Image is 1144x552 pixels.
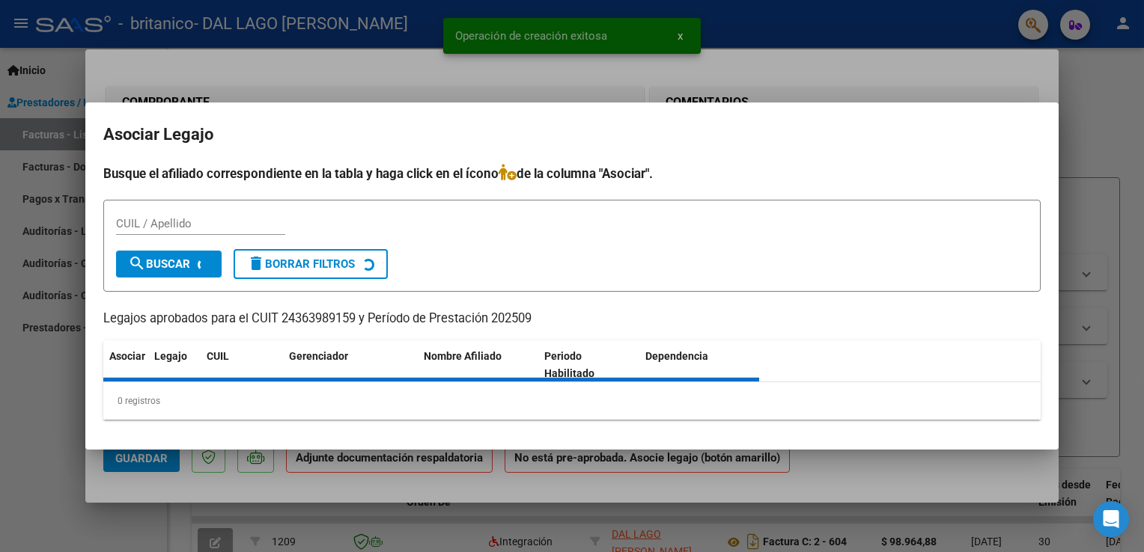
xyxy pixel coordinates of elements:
[128,257,190,271] span: Buscar
[103,310,1041,328] p: Legajos aprobados para el CUIT 24363989159 y Período de Prestación 202509
[201,340,283,390] datatable-header-cell: CUIL
[544,350,594,379] span: Periodo Habilitado
[128,254,146,272] mat-icon: search
[418,340,538,390] datatable-header-cell: Nombre Afiliado
[103,164,1041,183] h4: Busque el afiliado correspondiente en la tabla y haga click en el ícono de la columna "Asociar".
[234,249,388,279] button: Borrar Filtros
[103,340,148,390] datatable-header-cell: Asociar
[103,120,1041,149] h2: Asociar Legajo
[639,340,760,390] datatable-header-cell: Dependencia
[148,340,201,390] datatable-header-cell: Legajo
[289,350,348,362] span: Gerenciador
[154,350,187,362] span: Legajo
[116,251,222,277] button: Buscar
[247,254,265,272] mat-icon: delete
[207,350,229,362] span: CUIL
[424,350,502,362] span: Nombre Afiliado
[1093,501,1129,537] div: Open Intercom Messenger
[283,340,418,390] datatable-header-cell: Gerenciador
[645,350,708,362] span: Dependencia
[538,340,639,390] datatable-header-cell: Periodo Habilitado
[109,350,145,362] span: Asociar
[103,382,1041,420] div: 0 registros
[247,257,355,271] span: Borrar Filtros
